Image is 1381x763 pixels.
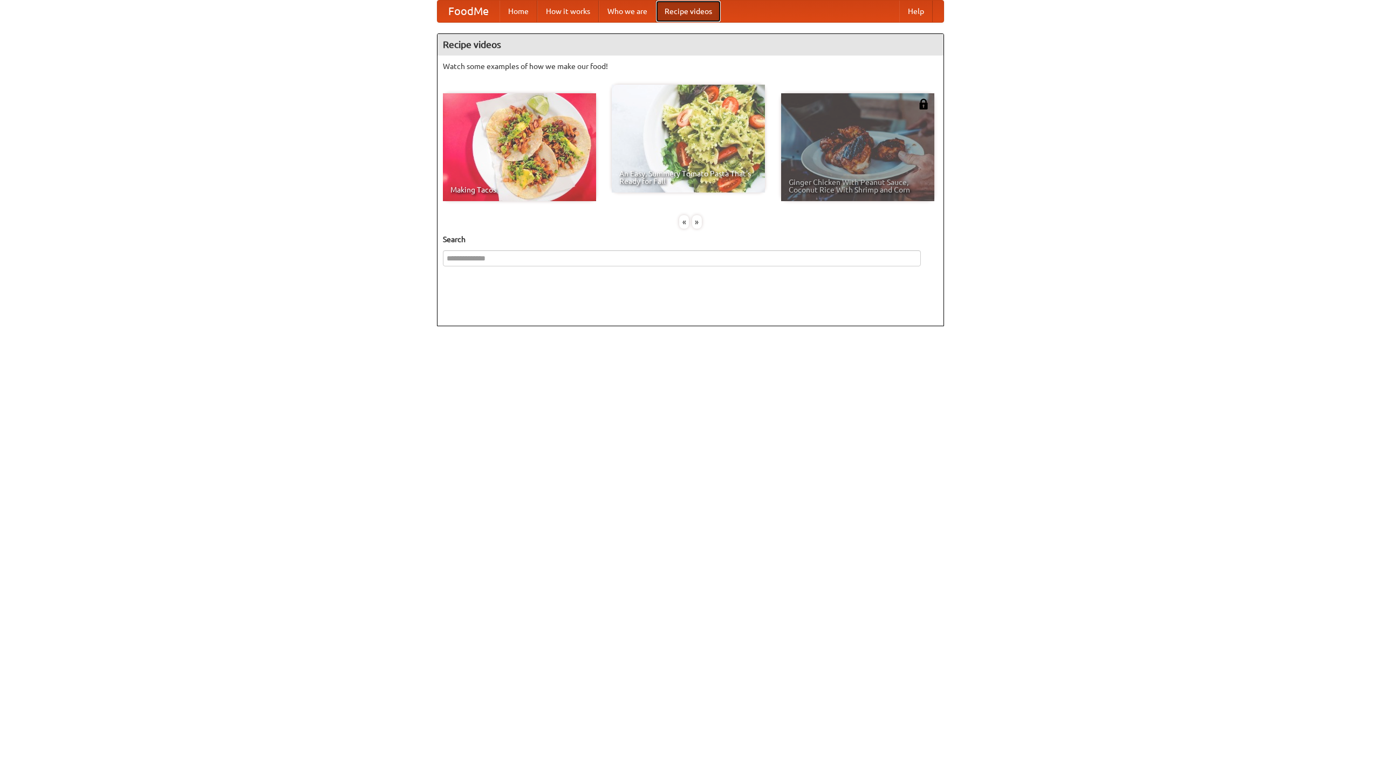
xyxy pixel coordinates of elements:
a: Making Tacos [443,93,596,201]
div: « [679,215,689,229]
a: Who we are [599,1,656,22]
div: » [692,215,702,229]
a: Home [500,1,537,22]
a: An Easy, Summery Tomato Pasta That's Ready for Fall [612,85,765,193]
img: 483408.png [918,99,929,109]
h5: Search [443,234,938,245]
p: Watch some examples of how we make our food! [443,61,938,72]
a: Help [899,1,933,22]
a: Recipe videos [656,1,721,22]
a: How it works [537,1,599,22]
span: Making Tacos [450,186,589,194]
h4: Recipe videos [437,34,944,56]
span: An Easy, Summery Tomato Pasta That's Ready for Fall [619,170,757,185]
a: FoodMe [437,1,500,22]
